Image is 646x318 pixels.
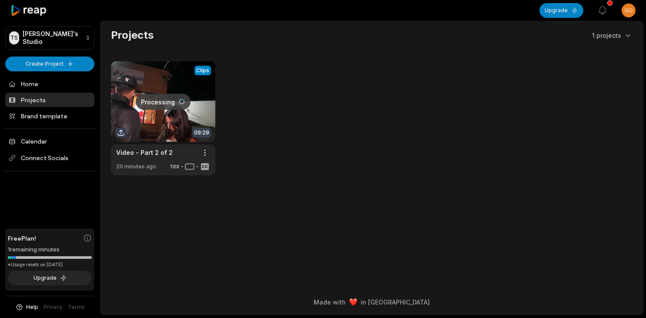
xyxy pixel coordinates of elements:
[44,303,63,311] a: Privacy
[5,77,94,91] a: Home
[5,150,94,166] span: Connect Socials
[5,57,94,71] button: Create Project
[9,31,19,44] div: TS
[5,93,94,107] a: Projects
[15,303,38,311] button: Help
[8,271,92,285] button: Upgrade
[5,109,94,123] a: Brand template
[26,303,38,311] span: Help
[116,148,173,157] a: Video - Part 2 of 2
[8,234,36,243] span: Free Plan!
[8,261,92,268] div: *Usage resets on [DATE]
[108,298,635,307] div: Made with in [GEOGRAPHIC_DATA]
[111,28,154,42] h2: Projects
[23,30,82,46] p: [PERSON_NAME]'s Studio
[68,303,85,311] a: Terms
[8,245,92,254] div: 1 remaining minutes
[592,31,633,40] button: 1 projects
[349,298,357,306] img: heart emoji
[5,134,94,148] a: Calendar
[539,3,583,18] button: Upgrade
